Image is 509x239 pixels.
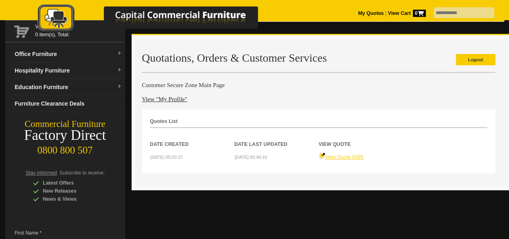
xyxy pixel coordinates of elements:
img: dropdown [117,84,122,89]
small: [DATE] 00:48:16 [235,155,267,160]
a: View Quote 6395 [319,154,364,160]
span: 0 [413,10,426,17]
div: 0800 800 507 [5,141,125,156]
img: dropdown [117,68,122,73]
th: Date Created [150,128,235,148]
a: Logout [456,54,495,65]
a: View Cart0 [386,10,425,16]
h2: Quotations, Orders & Customer Services [142,52,495,64]
small: [DATE] 00:20:37 [150,155,183,160]
th: Date Last Updated [234,128,319,148]
div: News & Views [33,195,109,203]
img: Capital Commercial Furniture Logo [15,4,297,33]
h4: Customer Secure Zone Main Page [142,81,495,89]
img: Quote-icon [319,152,325,159]
a: Education Furnituredropdown [12,79,125,96]
a: View "My Profile" [142,96,188,102]
a: Furniture Clearance Deals [12,96,125,112]
a: Office Furnituredropdown [12,46,125,62]
strong: Quotes List [150,118,178,124]
span: Stay Informed [26,170,57,176]
div: New Releases [33,187,109,195]
span: First Name * [15,229,105,237]
div: Factory Direct [5,130,125,141]
a: Capital Commercial Furniture Logo [15,4,297,36]
div: Latest Offers [33,179,109,187]
th: View Quote [319,128,403,148]
span: Subscribe to receive: [60,170,105,176]
strong: View Cart [388,10,426,16]
a: My Quotes [358,10,384,16]
div: Commercial Furniture [5,118,125,130]
a: Hospitality Furnituredropdown [12,62,125,79]
img: dropdown [117,51,122,56]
